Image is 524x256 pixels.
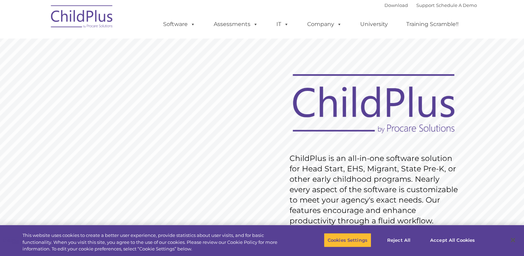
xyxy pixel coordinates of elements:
[384,2,408,8] a: Download
[377,233,420,247] button: Reject All
[505,232,521,248] button: Close
[353,17,395,31] a: University
[324,233,371,247] button: Cookies Settings
[426,233,479,247] button: Accept All Cookies
[47,0,117,35] img: ChildPlus by Procare Solutions
[300,17,349,31] a: Company
[290,153,461,226] rs-layer: ChildPlus is an all-in-one software solution for Head Start, EHS, Migrant, State Pre-K, or other ...
[436,2,477,8] a: Schedule A Demo
[399,17,465,31] a: Training Scramble!!
[23,232,288,253] div: This website uses cookies to create a better user experience, provide statistics about user visit...
[384,2,477,8] font: |
[207,17,265,31] a: Assessments
[269,17,296,31] a: IT
[416,2,435,8] a: Support
[156,17,202,31] a: Software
